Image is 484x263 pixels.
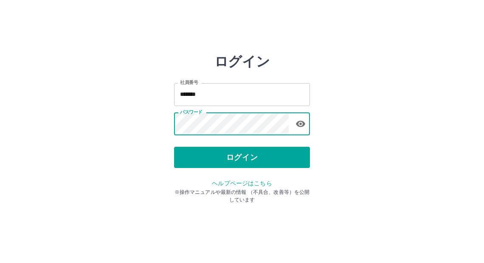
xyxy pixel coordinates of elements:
a: ヘルプページはこちら [212,180,272,187]
h2: ログイン [214,53,270,70]
p: ※操作マニュアルや最新の情報 （不具合、改善等）を公開しています [174,188,310,204]
label: パスワード [180,109,203,115]
label: 社員番号 [180,79,198,86]
button: ログイン [174,147,310,168]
